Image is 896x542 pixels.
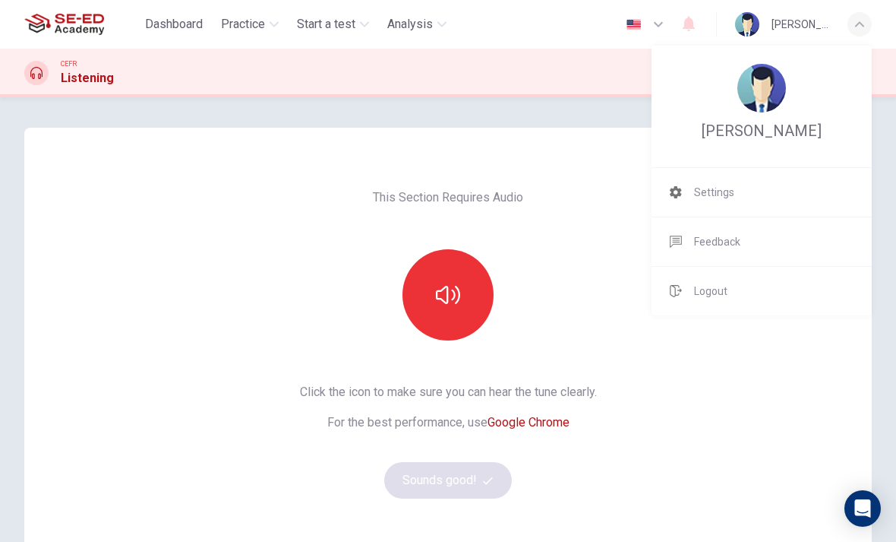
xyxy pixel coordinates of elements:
[694,282,727,300] span: Logout
[694,233,740,251] span: Feedback
[844,490,881,527] div: Open Intercom Messenger
[737,64,786,113] img: Profile picture
[694,183,734,201] span: Settings
[651,168,872,217] a: Settings
[702,122,822,140] span: [PERSON_NAME]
